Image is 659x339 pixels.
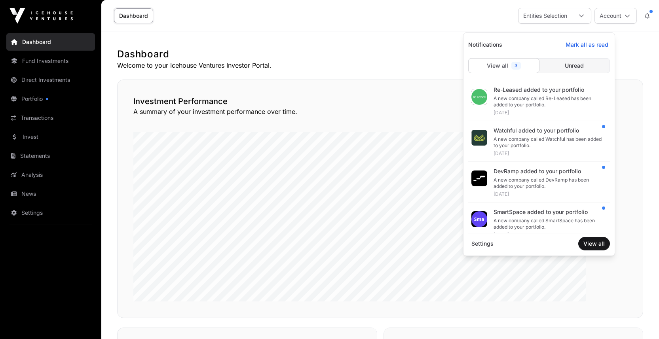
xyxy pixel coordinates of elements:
div: SmartSpace added to your portfolio [494,208,604,216]
img: watchful_ai_logo.jpeg [471,130,487,146]
div: Entities Selection [518,8,572,23]
a: Transactions [6,109,95,127]
img: download.png [471,89,487,105]
img: Icehouse Ventures Logo [9,8,73,24]
a: Invest [6,128,95,146]
div: [DATE] [494,110,604,116]
iframe: Chat Widget [619,301,659,339]
a: Watchful added to your portfolioA new company called Watchful has been added to your portfolio.[D... [468,122,610,162]
a: Dashboard [114,8,153,23]
a: News [6,185,95,203]
div: A new company called SmartSpace has been added to your portfolio. [494,218,604,230]
button: Account [594,8,637,24]
div: [DATE] [494,150,604,157]
div: Watchful added to your portfolio [494,127,604,134]
div: A new company called DevRamp has been added to your portfolio. [494,177,604,189]
a: Settings [6,204,95,222]
button: Mark all as read [561,38,613,51]
a: SmartSpace added to your portfolioA new company called SmartSpace has been added to your portfoli... [468,203,610,243]
div: A new company called Watchful has been added to your portfolio. [494,136,604,149]
a: Statements [6,147,95,165]
a: Dashboard [6,33,95,51]
div: [DATE] [494,191,604,197]
button: View all [578,237,610,250]
p: Welcome to your Icehouse Ventures Investor Portal. [117,61,643,70]
a: Portfolio [6,90,95,108]
span: Notifications [465,38,505,52]
span: Mark all as read [566,41,608,49]
a: Analysis [6,166,95,184]
div: Re-Leased added to your portfolio [494,86,604,94]
div: [DATE] [494,232,604,238]
span: Unread [565,62,584,70]
p: A summary of your investment performance over time. [133,107,627,116]
div: DevRamp added to your portfolio [494,167,604,175]
img: SVGs_DevRamp.svg [471,170,487,186]
div: A new company called Re-Leased has been added to your portfolio. [494,95,604,108]
img: smartspace398.png [471,211,487,227]
h1: Dashboard [117,48,643,61]
a: Re-Leased added to your portfolioA new company called Re-Leased has been added to your portfolio.... [468,81,610,121]
a: Direct Investments [6,71,95,89]
a: DevRamp added to your portfolioA new company called DevRamp has been added to your portfolio.[DATE] [468,163,610,203]
a: Fund Investments [6,52,95,70]
a: Settings [468,237,497,251]
h2: Investment Performance [133,96,627,107]
span: View all [583,240,605,248]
